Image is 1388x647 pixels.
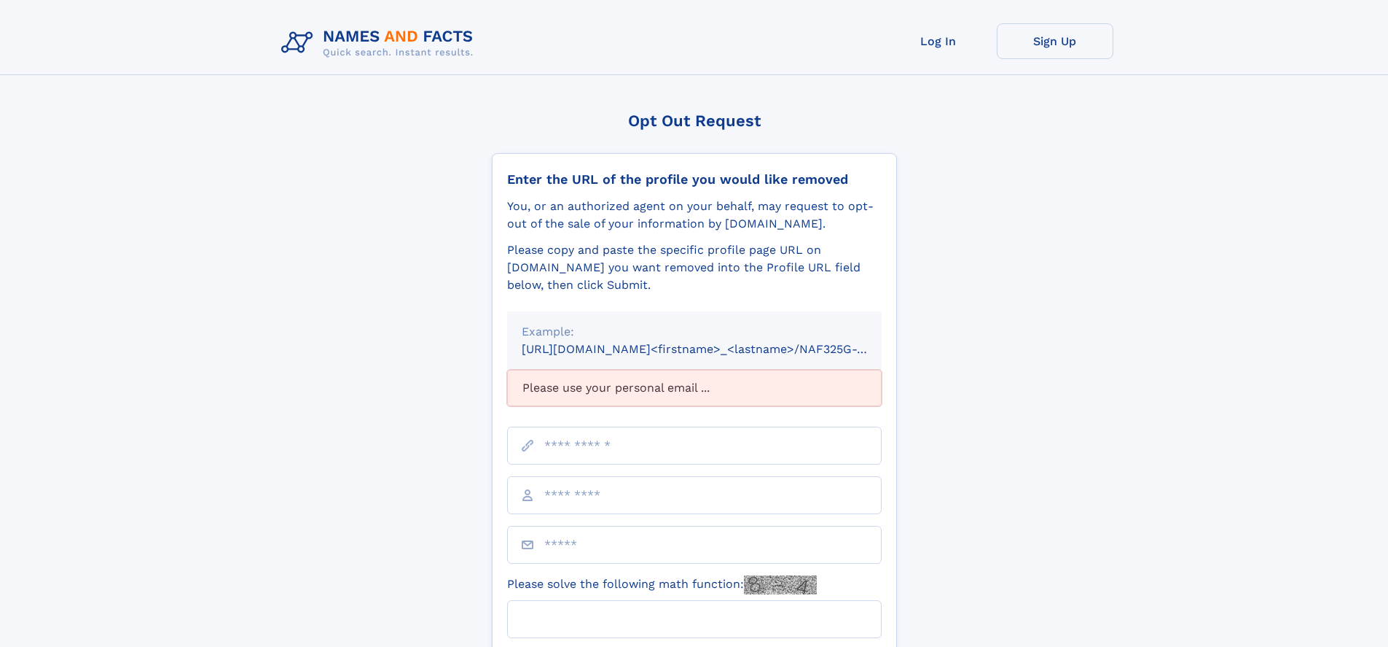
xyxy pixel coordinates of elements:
img: Logo Names and Facts [275,23,485,63]
a: Sign Up [997,23,1113,59]
div: Enter the URL of the profile you would like removed [507,171,882,187]
small: [URL][DOMAIN_NAME]<firstname>_<lastname>/NAF325G-xxxxxxxx [522,342,909,356]
a: Log In [880,23,997,59]
label: Please solve the following math function: [507,576,817,594]
div: You, or an authorized agent on your behalf, may request to opt-out of the sale of your informatio... [507,198,882,233]
div: Please copy and paste the specific profile page URL on [DOMAIN_NAME] you want removed into the Pr... [507,241,882,294]
div: Opt Out Request [492,112,897,130]
div: Please use your personal email ... [507,370,882,406]
div: Example: [522,323,867,341]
